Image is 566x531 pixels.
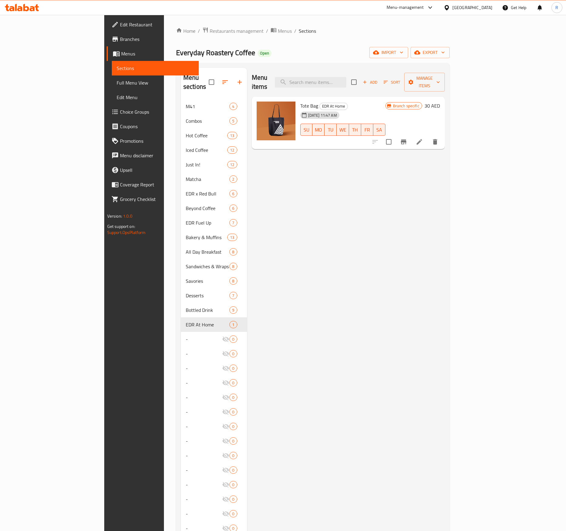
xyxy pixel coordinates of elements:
[181,201,247,215] div: Beyond Coffee6
[186,146,227,154] div: Iced Coffee
[181,157,247,172] div: Just In!12
[120,35,194,43] span: Branches
[230,366,237,371] span: 0
[299,27,316,35] span: Sections
[186,117,230,125] span: Combos
[361,124,373,136] button: FR
[181,230,247,245] div: Bakery & Muffins13
[230,191,237,197] span: 6
[181,390,247,405] div: -0
[228,133,237,139] span: 13
[112,90,199,105] a: Edit Menu
[107,105,199,119] a: Choice Groups
[186,234,227,241] div: Bakery & Muffins
[230,220,237,226] span: 7
[186,350,222,357] span: -
[391,103,422,109] span: Branch specific
[229,321,237,328] div: items
[230,424,237,429] span: 0
[222,336,229,343] svg: Inactive section
[120,195,194,203] span: Grocery Checklist
[186,394,222,401] div: -
[181,274,247,288] div: Savories8
[364,125,371,134] span: FR
[382,78,402,87] button: Sort
[181,448,247,463] div: -0
[230,118,237,124] span: 5
[186,321,230,328] span: EDR At Home
[181,186,247,201] div: EDR x Red Bull6
[229,365,237,372] div: items
[112,75,199,90] a: Full Menu View
[107,163,199,177] a: Upsell
[181,492,247,506] div: -0
[210,27,264,35] span: Restaurants management
[112,61,199,75] a: Sections
[186,481,222,488] span: -
[222,481,229,488] svg: Inactive section
[327,125,334,134] span: TU
[120,123,194,130] span: Coupons
[222,408,229,416] svg: Inactive section
[222,496,229,503] svg: Inactive section
[415,49,445,56] span: export
[186,277,230,285] span: Savories
[176,27,450,35] nav: breadcrumb
[382,135,395,148] span: Select to update
[186,379,222,386] span: -
[181,419,247,434] div: -0
[186,336,222,343] span: -
[205,76,218,88] span: Select all sections
[181,245,247,259] div: All Day Breakfast8
[320,103,348,110] span: EDR At Home
[300,124,313,136] button: SU
[229,510,237,517] div: items
[107,17,199,32] a: Edit Restaurant
[186,437,222,445] div: -
[387,4,424,11] div: Menu-management
[230,322,237,328] span: 1
[186,466,222,474] span: -
[230,104,237,109] span: 4
[230,380,237,386] span: 0
[186,219,230,226] span: EDR Fuel Up
[181,434,247,448] div: -0
[107,148,199,163] a: Menu disclaimer
[230,467,237,473] span: 0
[218,75,232,89] span: Sort sections
[120,152,194,159] span: Menu disclaimer
[186,205,230,212] div: Beyond Coffee
[230,511,237,517] span: 0
[275,77,346,88] input: search
[107,119,199,134] a: Coupons
[229,481,237,488] div: items
[229,379,237,386] div: items
[186,510,222,517] span: -
[181,361,247,376] div: -0
[230,307,237,313] span: 9
[230,249,237,255] span: 8
[186,103,230,110] div: M41
[229,190,237,197] div: items
[229,248,237,255] div: items
[271,27,292,35] a: Menus
[186,365,222,372] div: -
[181,128,247,143] div: Hot Coffee13
[266,27,268,35] li: /
[228,162,237,168] span: 12
[278,27,292,35] span: Menus
[117,65,194,72] span: Sections
[222,394,229,401] svg: Inactive section
[181,317,247,332] div: EDR At Home1
[107,229,146,236] a: Support.OpsPlatform
[230,482,237,488] span: 0
[186,423,222,430] div: -
[312,124,325,136] button: MO
[409,75,440,90] span: Manage items
[230,205,237,211] span: 6
[181,303,247,317] div: Bottled Drink9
